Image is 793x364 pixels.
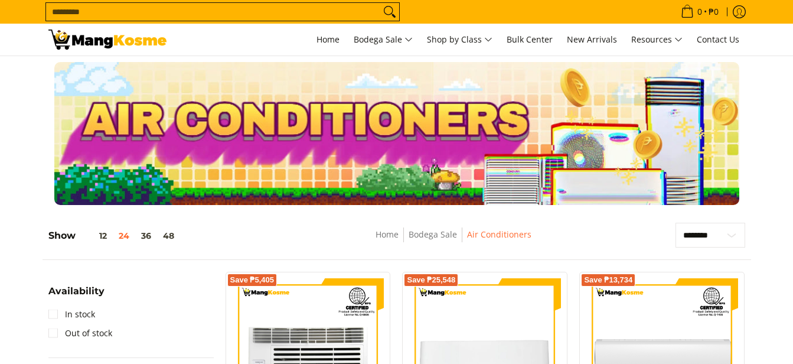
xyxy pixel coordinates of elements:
[48,230,180,242] h5: Show
[157,231,180,240] button: 48
[230,277,275,284] span: Save ₱5,405
[348,24,419,56] a: Bodega Sale
[113,231,135,240] button: 24
[311,24,345,56] a: Home
[48,324,112,343] a: Out of stock
[631,32,683,47] span: Resources
[376,229,399,240] a: Home
[501,24,559,56] a: Bulk Center
[48,287,105,296] span: Availability
[178,24,745,56] nav: Main Menu
[135,231,157,240] button: 36
[584,277,632,284] span: Save ₱13,734
[421,24,498,56] a: Shop by Class
[427,32,492,47] span: Shop by Class
[507,34,553,45] span: Bulk Center
[354,32,413,47] span: Bodega Sale
[48,30,167,50] img: Bodega Sale Aircon l Mang Kosme: Home Appliances Warehouse Sale
[567,34,617,45] span: New Arrivals
[316,34,340,45] span: Home
[677,5,722,18] span: •
[467,229,531,240] a: Air Conditioners
[409,229,457,240] a: Bodega Sale
[76,231,113,240] button: 12
[380,3,399,21] button: Search
[289,227,617,254] nav: Breadcrumbs
[696,8,704,16] span: 0
[625,24,688,56] a: Resources
[561,24,623,56] a: New Arrivals
[691,24,745,56] a: Contact Us
[407,277,455,284] span: Save ₱25,548
[48,305,95,324] a: In stock
[48,287,105,305] summary: Open
[707,8,720,16] span: ₱0
[697,34,739,45] span: Contact Us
